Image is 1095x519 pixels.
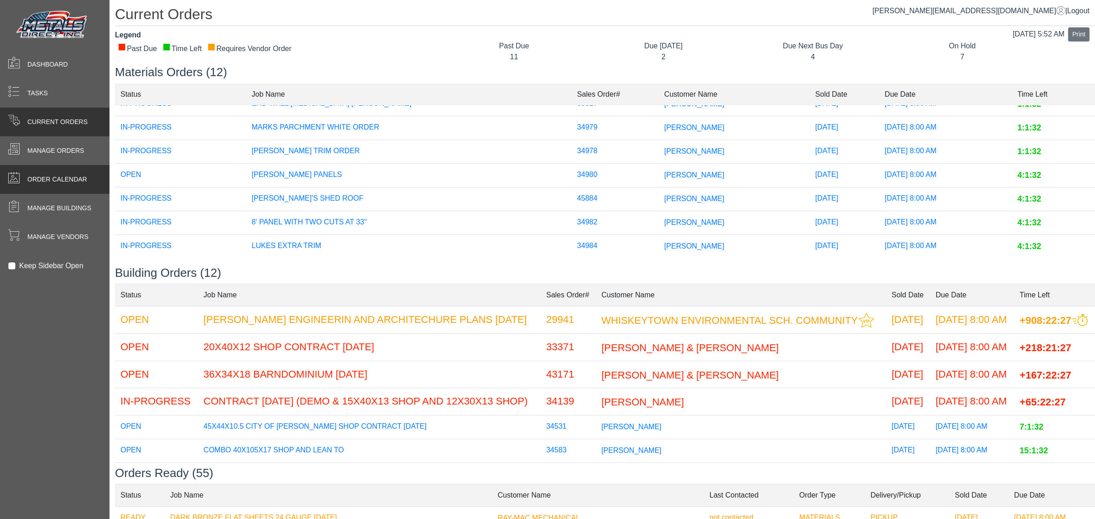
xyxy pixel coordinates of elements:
td: Job Name [246,83,572,105]
span: +167:22:27 [1020,369,1071,380]
td: 34139 [541,388,596,415]
img: Metals Direct Inc Logo [14,8,91,42]
td: 45884 [572,187,659,211]
span: 1:1:32 [1017,123,1041,132]
span: Manage Buildings [27,203,91,213]
td: [PERSON_NAME] & [PERSON_NAME] [198,463,541,487]
h1: Current Orders [115,5,1095,26]
span: WHISKEYTOWN ENVIRONMENTAL SCH. COMMUNITY [601,314,858,326]
td: [DATE] [886,415,930,439]
span: 15:1:32 [1020,446,1048,455]
td: OPEN [115,361,198,388]
span: [PERSON_NAME] [601,396,684,408]
span: Current Orders [27,117,88,127]
h3: Materials Orders (12) [115,65,1095,79]
td: [DATE] 8:00 AM [930,463,1014,487]
span: +65:22:27 [1020,396,1066,408]
td: OPEN [115,333,198,361]
td: Status [115,484,165,506]
div: 7 [894,52,1030,62]
div: Due [DATE] [595,41,731,52]
td: [DATE] 8:00 AM [879,116,1012,140]
span: 4:1:32 [1017,171,1041,180]
label: Keep Sidebar Open [19,260,83,271]
td: 20X40X12 SHOP CONTRACT [DATE] [198,333,541,361]
span: [PERSON_NAME] [664,218,725,226]
span: 7:1:32 [1020,422,1043,431]
td: [DATE] 8:00 AM [930,361,1014,388]
td: 43171 [541,361,596,388]
td: [DATE] 8:00 AM [930,439,1014,463]
div: 11 [446,52,582,62]
td: Order Type [794,484,865,506]
td: OPEN [115,463,198,487]
img: This customer should be prioritized [859,312,874,328]
span: [PERSON_NAME] & [PERSON_NAME] [601,342,779,353]
td: IN-PROGRESS [115,116,246,140]
span: [PERSON_NAME] [664,242,725,250]
td: [DATE] 8:00 AM [930,388,1014,415]
td: 29941 [541,306,596,333]
span: +908:22:27 [1020,314,1071,326]
td: [DATE] [810,187,879,211]
td: Last Contacted [704,484,794,506]
td: Customer Name [492,484,704,506]
div: 4 [745,52,881,62]
td: 34982 [572,211,659,235]
div: ■ [162,43,171,50]
td: [DATE] [886,306,930,333]
h3: Orders Ready (55) [115,466,1095,480]
td: 34531 [541,415,596,439]
span: 4:1:32 [1017,218,1041,227]
td: [DATE] [886,463,930,487]
div: Time Left [162,43,202,54]
span: Tasks [27,88,48,98]
td: Job Name [165,484,492,506]
span: [PERSON_NAME] & [PERSON_NAME] [601,369,779,380]
span: [PERSON_NAME] [664,171,725,179]
div: Past Due [446,41,582,52]
td: 34583 [541,439,596,463]
a: [PERSON_NAME][EMAIL_ADDRESS][DOMAIN_NAME] [872,7,1065,15]
td: 34978 [572,140,659,164]
td: [DATE] [886,439,930,463]
td: [DATE] [810,116,879,140]
td: [DATE] [810,164,879,187]
td: [DATE] 8:00 AM [930,306,1014,333]
td: CONTRACT [DATE] (DEMO & 15X40X13 SHOP AND 12X30X13 SHOP) [198,388,541,415]
div: 2 [595,52,731,62]
td: [DATE] 8:00 AM [879,187,1012,211]
td: 36X34X18 BARNDOMINIUM [DATE] [198,361,541,388]
td: Sales Order# [572,83,659,105]
td: IN-PROGRESS [115,235,246,259]
td: 45X44X10.5 CITY OF [PERSON_NAME] SHOP CONTRACT [DATE] [198,415,541,439]
span: 1:1:32 [1017,147,1041,156]
td: [DATE] 8:00 AM [879,211,1012,235]
div: On Hold [894,41,1030,52]
td: 8' PANEL WITH TWO CUTS AT 33" [246,211,572,235]
div: | [872,5,1090,16]
strong: Legend [115,31,141,39]
span: 4:1:32 [1017,242,1041,251]
td: MARKS PARCHMENT WHITE ORDER [246,116,572,140]
td: [DATE] [810,235,879,259]
td: [PERSON_NAME] ENGINEERIN AND ARCHITECHURE PLANS [DATE] [198,306,541,333]
td: Sales Order# [541,284,596,306]
span: 4:1:32 [1017,194,1041,203]
td: Status [115,83,246,105]
td: Status [115,284,198,306]
td: OPEN [115,306,198,333]
td: Sold Date [886,284,930,306]
td: Delivery/Pickup [865,484,949,506]
div: Past Due [118,43,157,54]
td: 34984 [572,235,659,259]
div: Due Next Bus Day [745,41,881,52]
button: Print [1068,27,1090,42]
td: IN-PROGRESS [115,140,246,164]
span: Manage Vendors [27,232,89,242]
td: [DATE] [886,333,930,361]
div: ■ [207,43,215,50]
td: Job Name [198,284,541,306]
span: +218:21:27 [1020,342,1071,353]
